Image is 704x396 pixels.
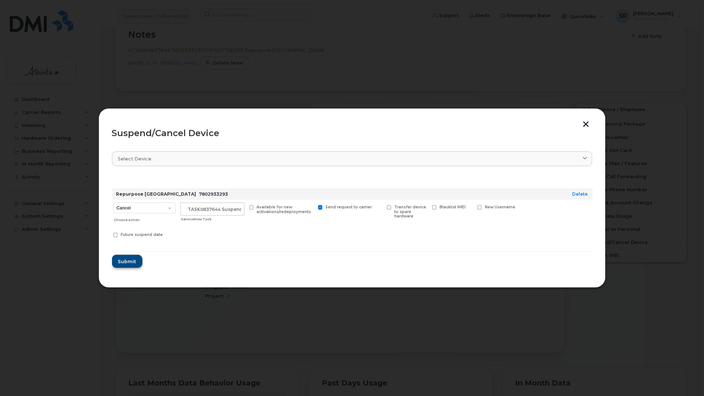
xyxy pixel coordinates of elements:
[572,191,588,197] a: Delete
[325,205,372,209] span: Send request to carrier
[440,205,466,209] span: Blacklist IMEI
[118,155,152,162] span: Select device
[485,205,515,209] span: New Username
[181,216,244,222] div: ServiceNow Task
[257,205,311,214] span: Available for new activations/redeployments
[116,191,196,197] strong: Repurpose [GEOGRAPHIC_DATA]
[309,205,313,209] input: Send request to carrier
[378,205,382,209] input: Transfer device to spare hardware
[469,205,472,209] input: New Username
[114,214,175,223] div: Choose action
[112,255,142,268] button: Submit
[118,258,136,265] span: Submit
[121,232,163,237] span: Future suspend date
[112,129,592,138] div: Suspend/Cancel Device
[394,205,426,219] span: Transfer device to spare hardware
[199,191,228,197] span: 7802933293
[424,205,427,209] input: Blacklist IMEI
[180,203,245,216] input: ServiceNow Task
[112,151,592,166] a: Select device
[241,205,244,209] input: Available for new activations/redeployments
